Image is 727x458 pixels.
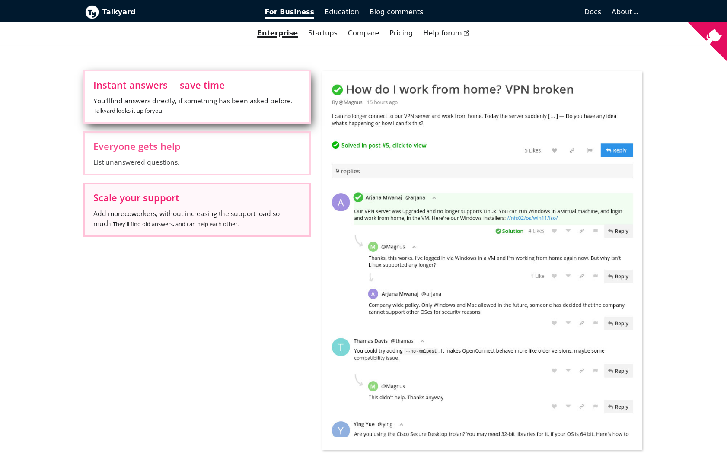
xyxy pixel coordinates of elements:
span: Blog comments [370,8,424,16]
a: Compare [348,29,379,37]
span: For Business [265,8,315,19]
span: Docs [584,8,601,16]
img: vbw5ybfth72mgfdf2l4jj5r6ovhzwp.jpg [322,71,642,450]
small: They'll find old answers, and can help each other. [113,220,239,228]
span: You'll find answers directly, if something has been asked before. [93,96,301,116]
span: Scale your support [93,193,301,202]
a: Pricing [384,26,418,41]
a: Education [319,5,364,19]
b: Talkyard [102,6,253,18]
a: Blog comments [364,5,429,19]
span: List unanswered questions. [93,157,301,167]
a: Help forum [418,26,475,41]
a: For Business [260,5,320,19]
img: Talkyard logo [85,5,99,19]
span: Everyone gets help [93,141,301,151]
span: Help forum [423,29,470,37]
small: Talkyard looks it up for you . [93,107,163,114]
a: About [612,8,637,16]
span: Instant answers — save time [93,80,301,89]
a: Enterprise [252,26,303,41]
span: Education [325,8,359,16]
a: Talkyard logoTalkyard [85,5,253,19]
a: Startups [303,26,343,41]
a: Docs [429,5,607,19]
span: Add more coworkers , without increasing the support load so much. [93,209,301,229]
